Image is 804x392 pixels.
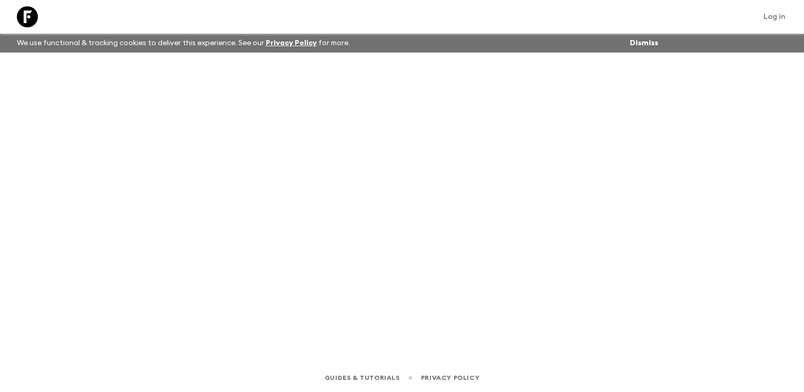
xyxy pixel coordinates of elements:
[758,9,791,24] a: Log in
[266,39,317,47] a: Privacy Policy
[421,372,479,384] a: Privacy Policy
[13,34,354,53] p: We use functional & tracking cookies to deliver this experience. See our for more.
[325,372,400,384] a: Guides & Tutorials
[627,36,661,50] button: Dismiss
